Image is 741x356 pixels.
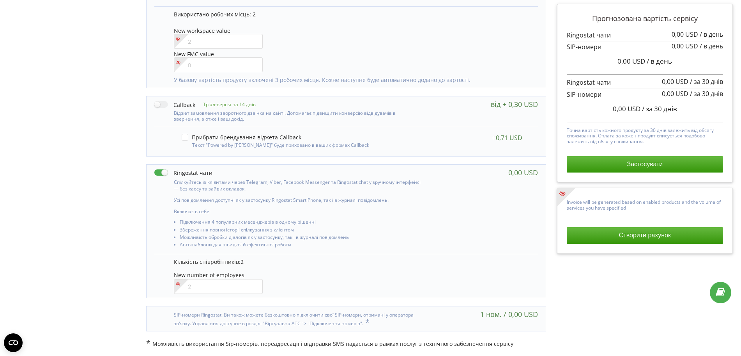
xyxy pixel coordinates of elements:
div: 0,00 USD [508,169,538,176]
div: від + 0,30 USD [491,100,538,108]
p: Спілкуйтесь із клієнтами через Telegram, Viber, Facebook Messenger та Ringostat chat у зручному і... [174,179,423,192]
li: Підключення 4 популярних месенджерів в одному рішенні [180,219,423,227]
span: 2 [241,258,244,265]
div: 1 ном. / 0,00 USD [480,310,538,318]
span: 0,00 USD [613,104,640,113]
p: Прогнозована вартість сервісу [567,14,723,24]
div: Віджет замовлення зворотного дзвінка на сайті. Допомагає підвищити конверсію відвідувачів в зверн... [154,109,423,122]
button: Створити рахунок [567,227,723,244]
span: 0,00 USD [662,77,688,86]
p: У базову вартість продукту включені 3 робочих місця. Кожне наступне буде автоматично додано до ва... [174,76,530,84]
span: / за 30 днів [690,89,723,98]
button: Open CMP widget [4,333,23,352]
span: New workspace value [174,27,230,34]
button: Застосувати [567,156,723,173]
span: 0,00 USD [672,30,698,39]
li: Автошаблони для швидкої й ефективної роботи [180,242,423,249]
label: Прибрати брендування віджета Callback [182,134,301,141]
input: 2 [174,34,263,49]
p: Ringostat чати [567,78,723,87]
span: / в день [700,30,723,39]
span: Використано робочих місць: 2 [174,11,256,18]
span: 0,00 USD [672,42,698,50]
p: SIP-номери [567,90,723,99]
p: Кількість співробітників: [174,258,530,266]
div: Текст "Powered by [PERSON_NAME]" буде приховано в ваших формах Callback [182,141,420,148]
span: New FMC value [174,50,214,58]
span: 0,00 USD [662,89,688,98]
p: Усі повідомлення доступні як у застосунку Ringostat Smart Phone, так і в журналі повідомлень. [174,197,423,203]
span: / за 30 днів [690,77,723,86]
li: Можливість обробки діалогів як у застосунку, так і в журналі повідомлень [180,235,423,242]
p: Тріал-версія на 14 днів [195,101,256,108]
label: Ringostat чати [154,169,212,177]
p: Invoice will be generated based on enabled products and the volume of services you have specified [567,198,723,211]
p: Можливість використання Sip-номерів, переадресації і відправки SMS надається в рамках послуг з те... [146,339,546,348]
span: 0,00 USD [617,57,645,66]
label: Callback [154,100,195,109]
div: +0,71 USD [492,134,522,142]
p: SIP-номери [567,43,723,52]
span: / за 30 днів [642,104,677,113]
p: Точна вартість кожного продукту за 30 днів залежить від обсягу споживання. Оплата за кожен продук... [567,126,723,144]
span: / в день [700,42,723,50]
span: New number of employees [174,271,244,279]
input: 2 [174,279,263,294]
p: Ringostat чати [567,31,723,40]
input: 0 [174,57,263,72]
p: Включає в себе: [174,208,423,215]
span: / в день [647,57,672,66]
div: SIP-номери Ringostat. Ви також можете безкоштовно підключити свої SIP-номери, отримані у оператор... [154,310,423,327]
li: Збереження повної історії спілкування з клієнтом [180,227,423,235]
